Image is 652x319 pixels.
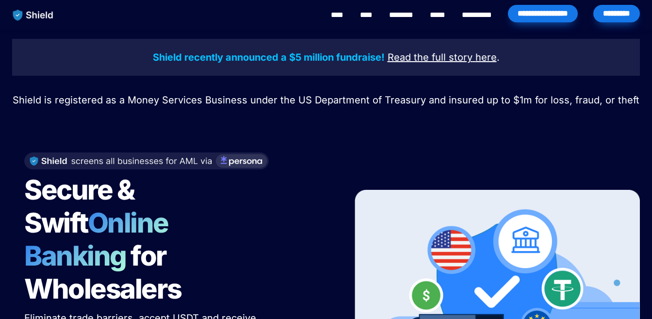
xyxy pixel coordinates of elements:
strong: Shield recently announced a $5 million fundraise! [153,51,385,63]
img: website logo [8,5,58,25]
span: Secure & Swift [24,173,139,239]
span: for Wholesalers [24,239,181,305]
u: here [475,51,497,63]
a: Read the full story [388,53,473,63]
span: Shield is registered as a Money Services Business under the US Department of Treasury and insured... [13,94,639,106]
span: Online Banking [24,206,178,272]
a: here [475,53,497,63]
u: Read the full story [388,51,473,63]
span: . [497,51,500,63]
